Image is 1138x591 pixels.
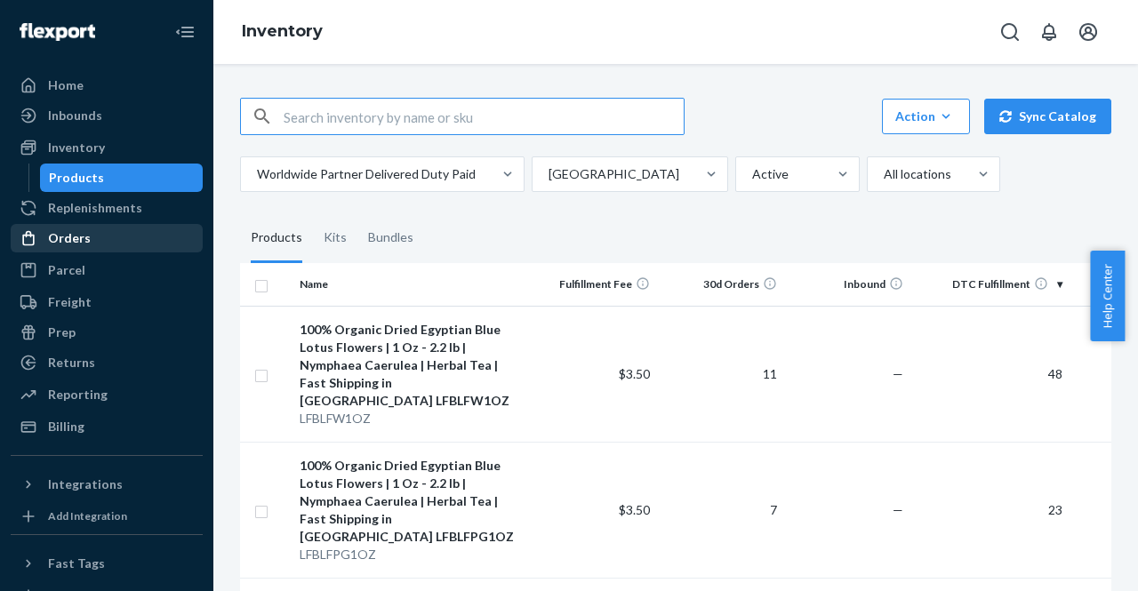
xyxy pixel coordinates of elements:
[619,366,650,381] span: $3.50
[11,348,203,377] a: Returns
[48,323,76,341] div: Prep
[300,321,523,410] div: 100% Organic Dried Egyptian Blue Lotus Flowers | 1 Oz - 2.2 lb | Nymphaea Caerulea | Herbal Tea |...
[984,99,1111,134] button: Sync Catalog
[11,412,203,441] a: Billing
[547,165,549,183] input: [GEOGRAPHIC_DATA]
[910,263,1069,306] th: DTC Fulfillment
[48,508,127,523] div: Add Integration
[48,199,142,217] div: Replenishments
[910,306,1069,442] td: 48
[882,99,970,134] button: Action
[11,549,203,578] button: Fast Tags
[48,386,108,403] div: Reporting
[11,380,203,409] a: Reporting
[40,164,204,192] a: Products
[11,71,203,100] a: Home
[531,263,658,306] th: Fulfillment Fee
[167,14,203,50] button: Close Navigation
[992,14,1028,50] button: Open Search Box
[11,194,203,222] a: Replenishments
[11,470,203,499] button: Integrations
[1070,14,1106,50] button: Open account menu
[293,263,530,306] th: Name
[48,354,95,371] div: Returns
[11,256,203,284] a: Parcel
[750,165,752,183] input: Active
[300,457,523,546] div: 100% Organic Dried Egyptian Blue Lotus Flowers | 1 Oz - 2.2 lb | Nymphaea Caerulea | Herbal Tea |...
[48,418,84,435] div: Billing
[284,99,684,134] input: Search inventory by name or sku
[48,107,102,124] div: Inbounds
[619,502,650,517] span: $3.50
[48,555,105,572] div: Fast Tags
[255,165,257,183] input: Worldwide Partner Delivered Duty Paid
[882,165,884,183] input: All locations
[11,318,203,347] a: Prep
[48,293,92,311] div: Freight
[48,76,84,94] div: Home
[242,21,323,41] a: Inventory
[910,442,1069,578] td: 23
[657,306,784,442] td: 11
[657,263,784,306] th: 30d Orders
[893,502,903,517] span: —
[300,546,523,563] div: LFBLFPG1OZ
[228,6,337,58] ol: breadcrumbs
[300,410,523,427] div: LFBLFW1OZ
[1031,14,1067,50] button: Open notifications
[368,213,413,263] div: Bundles
[11,101,203,130] a: Inbounds
[251,213,302,263] div: Products
[893,366,903,381] span: —
[49,169,104,187] div: Products
[784,263,911,306] th: Inbound
[895,108,957,125] div: Action
[48,261,85,279] div: Parcel
[11,224,203,252] a: Orders
[20,23,95,41] img: Flexport logo
[48,229,91,247] div: Orders
[11,506,203,527] a: Add Integration
[1090,251,1125,341] button: Help Center
[11,288,203,316] a: Freight
[324,213,347,263] div: Kits
[48,475,123,493] div: Integrations
[657,442,784,578] td: 7
[11,133,203,162] a: Inventory
[48,139,105,156] div: Inventory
